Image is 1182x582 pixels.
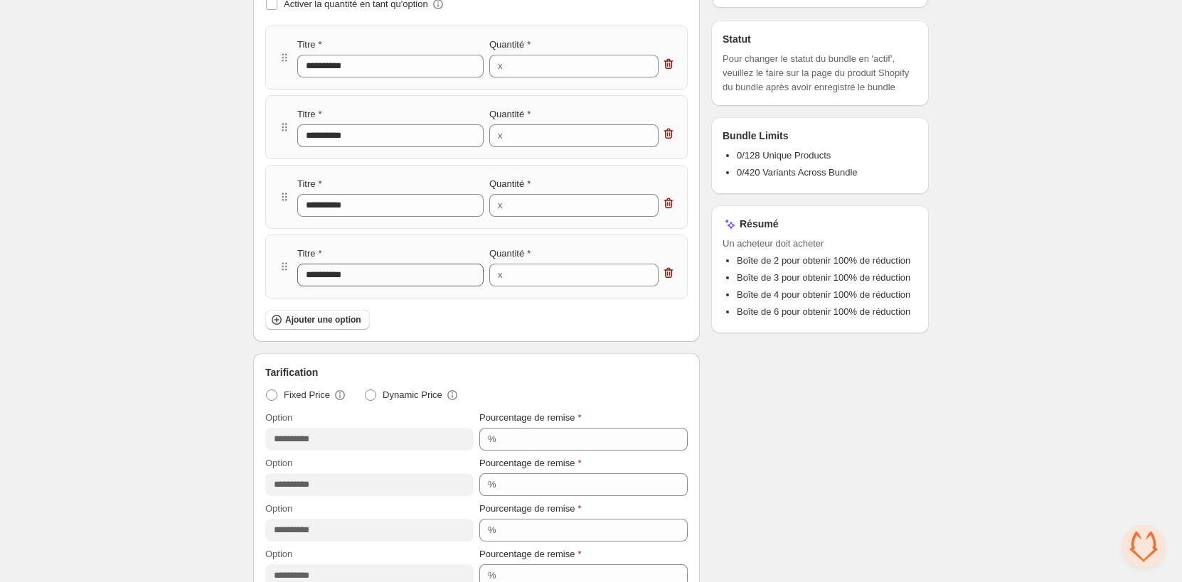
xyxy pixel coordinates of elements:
[737,271,917,285] li: Boîte de 3 pour obtenir 100% de réduction
[737,254,917,268] li: Boîte de 2 pour obtenir 100% de réduction
[479,502,581,516] label: Pourcentage de remise
[723,129,789,143] h3: Bundle Limits
[265,365,318,379] span: Tarification
[265,310,370,330] button: Ajouter une option
[498,198,503,212] div: x
[489,177,531,191] label: Quantité
[488,432,496,446] div: %
[498,268,503,282] div: x
[265,547,292,561] label: Option
[479,547,581,561] label: Pourcentage de remise
[479,411,581,425] label: Pourcentage de remise
[488,478,496,492] div: %
[1122,525,1165,568] div: Ouvrir le chat
[737,288,917,302] li: Boîte de 4 pour obtenir 100% de réduction
[297,177,322,191] label: Titre
[489,107,531,122] label: Quantité
[737,167,858,178] span: 0/420 Variants Across Bundle
[479,456,581,470] label: Pourcentage de remise
[297,107,322,122] label: Titre
[265,411,292,425] label: Option
[285,314,361,325] span: Ajouter une option
[265,502,292,516] label: Option
[284,388,330,402] span: Fixed Price
[383,388,442,402] span: Dynamic Price
[737,305,917,319] li: Boîte de 6 pour obtenir 100% de réduction
[489,38,531,52] label: Quantité
[737,150,831,161] span: 0/128 Unique Products
[498,129,503,143] div: x
[740,217,778,231] h3: Résumé
[723,52,917,95] span: Pour changer le statut du bundle en 'actif', veuillez le faire sur la page du produit Shopify du ...
[265,456,292,470] label: Option
[498,59,503,73] div: x
[297,247,322,261] label: Titre
[488,523,496,537] div: %
[489,247,531,261] label: Quantité
[723,237,917,251] span: Un acheteur doit acheter
[723,32,751,46] h3: Statut
[297,38,322,52] label: Titre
